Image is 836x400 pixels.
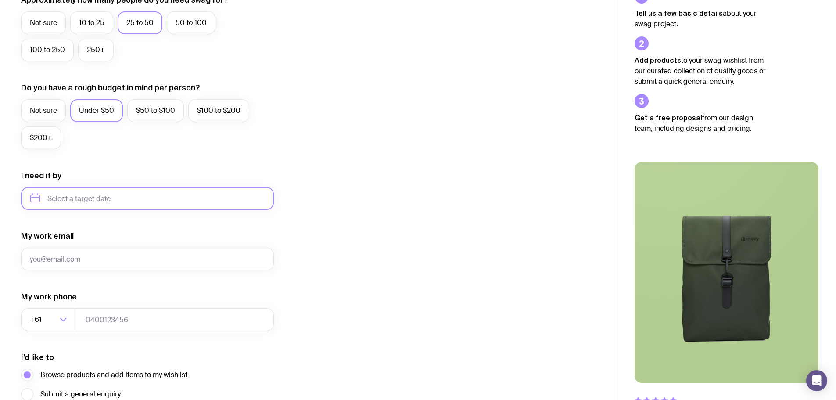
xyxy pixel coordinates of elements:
[43,308,57,331] input: Search for option
[806,370,827,391] div: Open Intercom Messenger
[21,292,77,302] label: My work phone
[21,39,74,61] label: 100 to 250
[21,352,54,363] label: I’d like to
[21,187,274,210] input: Select a target date
[118,11,162,34] label: 25 to 50
[635,9,723,17] strong: Tell us a few basic details
[21,99,66,122] label: Not sure
[21,83,200,93] label: Do you have a rough budget in mind per person?
[21,126,61,149] label: $200+
[127,99,184,122] label: $50 to $100
[21,170,61,181] label: I need it by
[21,248,274,270] input: you@email.com
[635,56,681,64] strong: Add products
[635,112,766,134] p: from our design team, including designs and pricing.
[70,11,113,34] label: 10 to 25
[40,389,121,400] span: Submit a general enquiry
[77,308,274,331] input: 0400123456
[21,231,74,241] label: My work email
[167,11,215,34] label: 50 to 100
[188,99,249,122] label: $100 to $200
[70,99,123,122] label: Under $50
[40,370,187,380] span: Browse products and add items to my wishlist
[635,8,766,29] p: about your swag project.
[635,114,702,122] strong: Get a free proposal
[21,308,77,331] div: Search for option
[21,11,66,34] label: Not sure
[635,55,766,87] p: to your swag wishlist from our curated collection of quality goods or submit a quick general enqu...
[78,39,114,61] label: 250+
[30,308,43,331] span: +61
